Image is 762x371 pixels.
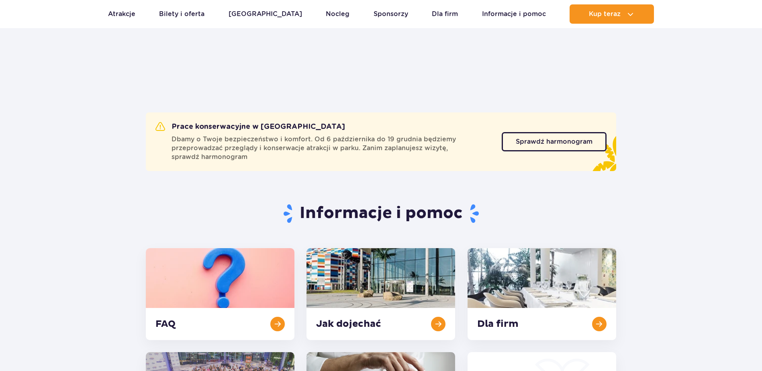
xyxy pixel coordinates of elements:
[589,10,621,18] span: Kup teraz
[570,4,654,24] button: Kup teraz
[172,135,492,161] span: Dbamy o Twoje bezpieczeństwo i komfort. Od 6 października do 19 grudnia będziemy przeprowadzać pr...
[432,4,458,24] a: Dla firm
[229,4,302,24] a: [GEOGRAPHIC_DATA]
[108,4,135,24] a: Atrakcje
[374,4,408,24] a: Sponsorzy
[159,4,204,24] a: Bilety i oferta
[516,139,592,145] span: Sprawdź harmonogram
[502,132,607,151] a: Sprawdź harmonogram
[326,4,349,24] a: Nocleg
[482,4,546,24] a: Informacje i pomoc
[146,203,616,224] h1: Informacje i pomoc
[155,122,345,132] h2: Prace konserwacyjne w [GEOGRAPHIC_DATA]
